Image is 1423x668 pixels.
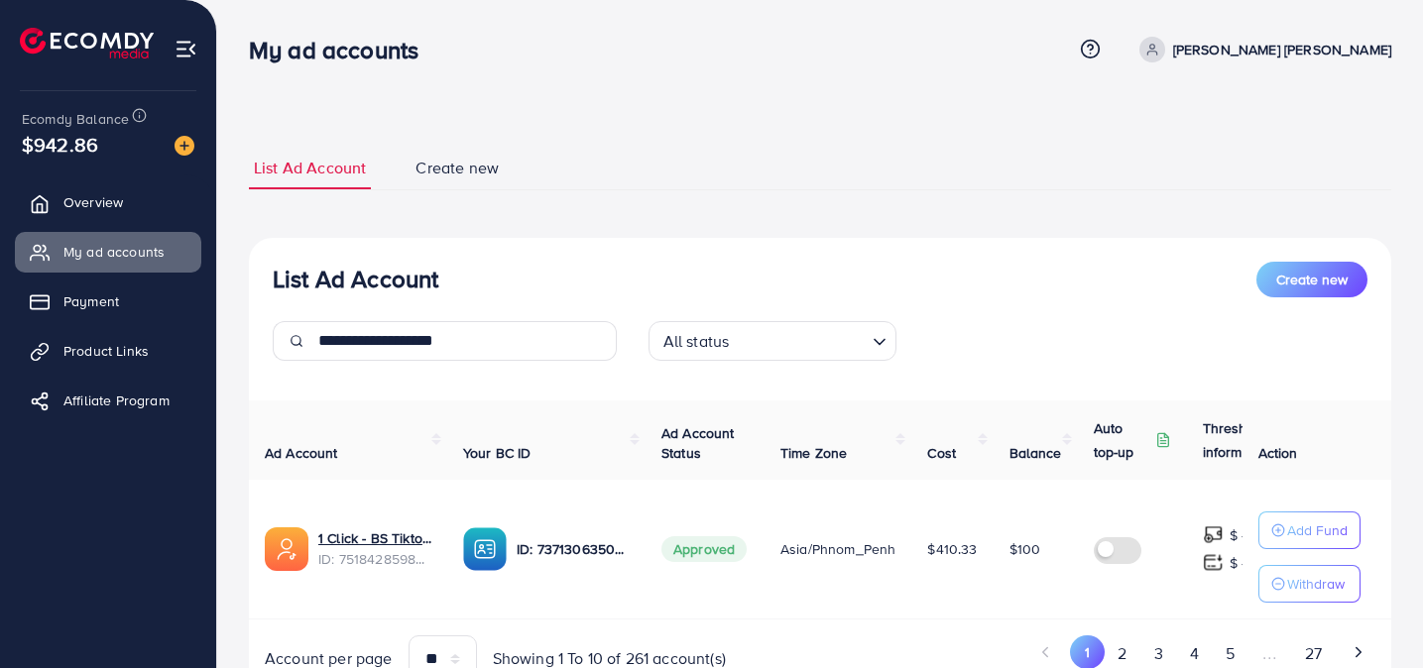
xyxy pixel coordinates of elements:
iframe: Chat [1339,579,1408,653]
h3: List Ad Account [273,265,438,293]
span: All status [659,327,734,356]
span: Balance [1009,443,1062,463]
span: List Ad Account [254,157,366,179]
p: Threshold information [1203,416,1300,464]
input: Search for option [735,323,864,356]
span: My ad accounts [63,242,165,262]
img: menu [175,38,197,60]
h3: My ad accounts [249,36,434,64]
button: Add Fund [1258,511,1361,549]
span: Approved [661,536,747,562]
span: Cost [927,443,956,463]
a: Overview [15,182,201,222]
span: Action [1258,443,1298,463]
p: ID: 7371306350615248913 [517,537,630,561]
span: Ad Account Status [661,423,735,463]
p: [PERSON_NAME] [PERSON_NAME] [1173,38,1391,61]
div: <span class='underline'>1 Click - BS Tiktok 02</span></br>7518428598434299911 [318,528,431,569]
span: Ecomdy Balance [22,109,129,129]
span: Create new [1276,270,1348,289]
span: Time Zone [780,443,847,463]
p: Auto top-up [1094,416,1151,464]
p: Add Fund [1287,518,1348,542]
span: Product Links [63,341,149,361]
span: Asia/Phnom_Penh [780,539,895,559]
span: Your BC ID [463,443,532,463]
a: Payment [15,281,201,321]
button: Create new [1256,262,1367,297]
button: Withdraw [1258,565,1361,603]
img: top-up amount [1203,524,1224,545]
a: My ad accounts [15,232,201,272]
span: Affiliate Program [63,390,170,410]
p: $ --- [1230,523,1254,547]
span: $100 [1009,539,1041,559]
span: Payment [63,291,119,311]
a: Affiliate Program [15,381,201,420]
span: Ad Account [265,443,338,463]
span: $942.86 [22,130,98,159]
div: Search for option [649,321,896,361]
span: Create new [415,157,499,179]
span: $410.33 [927,539,977,559]
img: logo [20,28,154,58]
a: Product Links [15,331,201,371]
p: Withdraw [1287,572,1345,596]
img: top-up amount [1203,552,1224,573]
img: ic-ba-acc.ded83a64.svg [463,527,507,571]
a: 1 Click - BS Tiktok 02 [318,528,431,548]
img: ic-ads-acc.e4c84228.svg [265,527,308,571]
a: [PERSON_NAME] [PERSON_NAME] [1131,37,1391,62]
span: Overview [63,192,123,212]
img: image [175,136,194,156]
p: $ --- [1230,551,1254,575]
span: ID: 7518428598434299911 [318,549,431,569]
